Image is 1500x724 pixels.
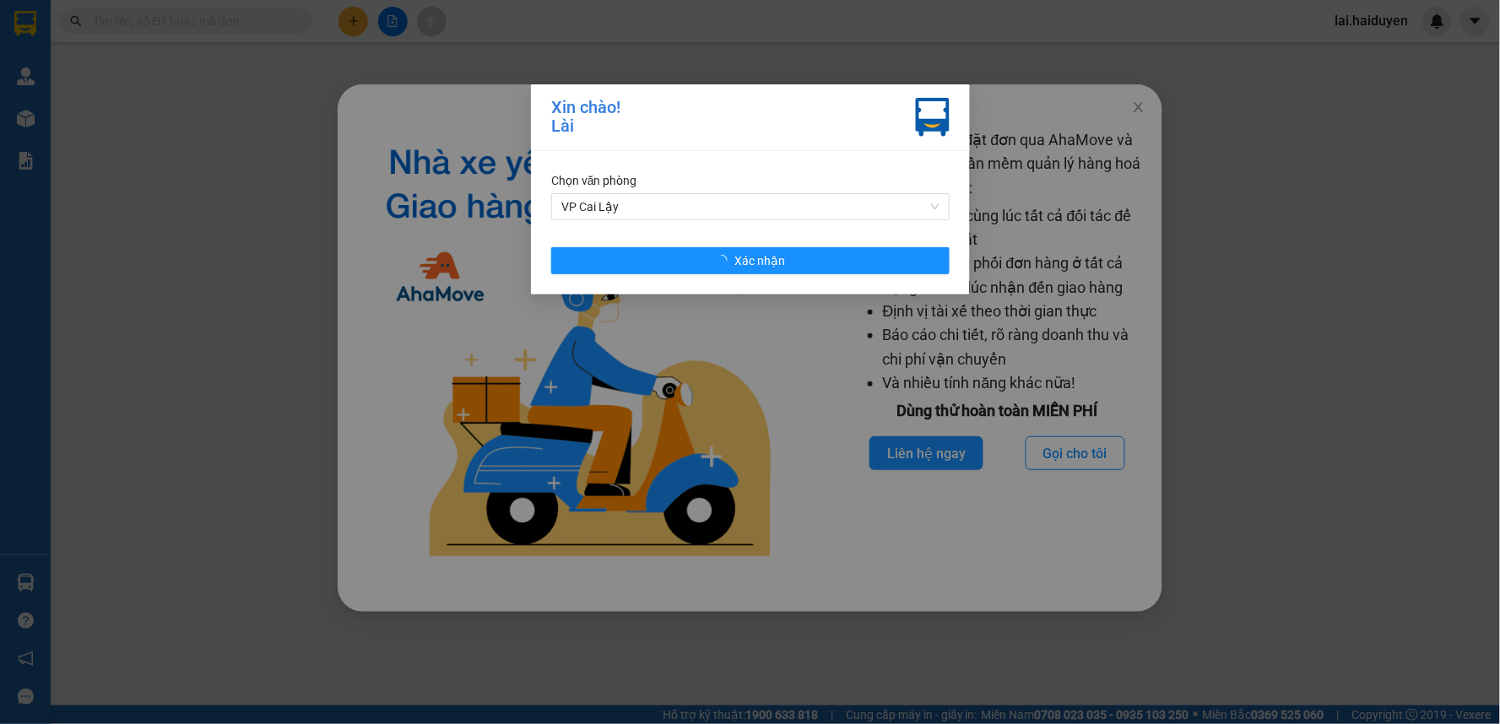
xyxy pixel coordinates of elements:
[551,171,950,190] div: Chọn văn phòng
[916,98,950,137] img: vxr-icon
[716,255,734,267] span: loading
[551,98,620,137] div: Xin chào! Lài
[734,251,785,270] span: Xác nhận
[561,194,940,219] span: VP Cai Lậy
[551,247,950,274] button: Xác nhận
